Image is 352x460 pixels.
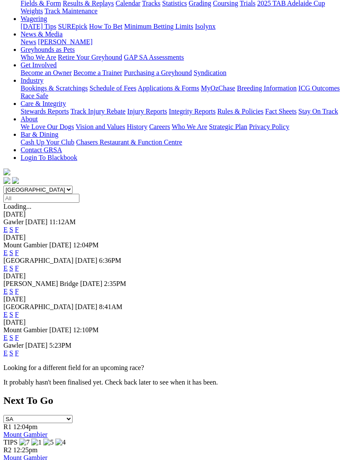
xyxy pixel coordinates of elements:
span: [DATE] [49,326,72,334]
a: S [9,226,13,233]
span: 2:35PM [104,280,126,287]
a: History [127,123,147,130]
div: Greyhounds as Pets [21,54,349,61]
a: Purchasing a Greyhound [124,69,192,76]
a: [DATE] Tips [21,23,56,30]
a: ICG Outcomes [298,84,340,92]
a: Track Maintenance [45,7,97,15]
span: 8:41AM [99,303,122,310]
a: Cash Up Your Club [21,138,74,146]
span: Mount Gambier [3,326,48,334]
span: 11:12AM [49,218,76,225]
a: Get Involved [21,61,57,69]
a: Schedule of Fees [89,84,136,92]
a: Vision and Values [76,123,125,130]
a: Fact Sheets [265,108,297,115]
img: twitter.svg [12,177,19,184]
a: E [3,265,8,272]
div: [DATE] [3,272,349,280]
a: Who We Are [21,54,56,61]
a: E [3,311,8,318]
a: News [21,38,36,45]
span: R1 [3,423,12,430]
a: Bookings & Scratchings [21,84,88,92]
a: Syndication [194,69,226,76]
a: Strategic Plan [209,123,247,130]
div: Industry [21,84,349,100]
a: Injury Reports [127,108,167,115]
div: [DATE] [3,210,349,218]
a: Wagering [21,15,47,22]
span: Gawler [3,342,24,349]
span: [GEOGRAPHIC_DATA] [3,303,73,310]
img: facebook.svg [3,177,10,184]
a: Careers [149,123,170,130]
span: [DATE] [49,241,72,249]
span: Loading... [3,203,31,210]
span: [GEOGRAPHIC_DATA] [3,257,73,264]
div: About [21,123,349,131]
a: Isolynx [195,23,215,30]
input: Select date [3,194,79,203]
span: [DATE] [25,218,48,225]
img: 5 [43,439,54,446]
a: S [9,288,13,295]
a: MyOzChase [201,84,235,92]
div: Get Involved [21,69,349,77]
a: S [9,265,13,272]
span: TIPS [3,439,18,446]
a: S [9,249,13,256]
img: logo-grsa-white.png [3,168,10,175]
a: S [9,311,13,318]
a: Stewards Reports [21,108,69,115]
div: Wagering [21,23,349,30]
a: E [3,226,8,233]
a: Who We Are [172,123,207,130]
a: Become a Trainer [73,69,122,76]
h2: Next To Go [3,395,349,406]
a: [PERSON_NAME] [38,38,92,45]
a: Retire Your Greyhound [58,54,122,61]
a: Privacy Policy [249,123,289,130]
img: 4 [55,439,66,446]
span: Gawler [3,218,24,225]
span: 12:10PM [73,326,99,334]
a: Race Safe [21,92,48,99]
span: [PERSON_NAME] Bridge [3,280,79,287]
a: F [15,265,19,272]
a: F [15,226,19,233]
a: Contact GRSA [21,146,62,153]
span: R2 [3,446,12,454]
partial: It probably hasn't been finalised yet. Check back later to see when it has been. [3,379,218,386]
a: Stay On Track [298,108,338,115]
a: Become an Owner [21,69,72,76]
img: 1 [31,439,42,446]
span: 6:36PM [99,257,121,264]
a: F [15,288,19,295]
a: Greyhounds as Pets [21,46,75,53]
a: Weights [21,7,43,15]
div: News & Media [21,38,349,46]
span: 12:04pm [13,423,38,430]
a: News & Media [21,30,63,38]
p: Looking for a different field for an upcoming race? [3,364,349,372]
a: F [15,349,19,357]
a: E [3,334,8,341]
a: F [15,249,19,256]
span: 5:23PM [49,342,72,349]
a: Chasers Restaurant & Function Centre [76,138,182,146]
span: Mount Gambier [3,241,48,249]
div: [DATE] [3,295,349,303]
a: GAP SA Assessments [124,54,184,61]
a: S [9,334,13,341]
span: [DATE] [75,257,97,264]
div: Bar & Dining [21,138,349,146]
div: Care & Integrity [21,108,349,115]
a: How To Bet [89,23,123,30]
span: [DATE] [80,280,103,287]
span: 12:25pm [13,446,38,454]
a: Breeding Information [237,84,297,92]
a: Login To Blackbook [21,154,77,161]
span: [DATE] [25,342,48,349]
a: E [3,249,8,256]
